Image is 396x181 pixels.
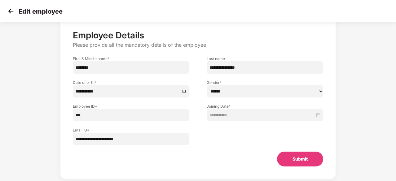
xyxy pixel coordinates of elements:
p: Edit employee [19,8,63,15]
button: Submit [277,152,323,166]
label: Date of birth [73,80,189,85]
label: First & Middle name [73,56,189,61]
label: Employee ID [73,104,189,109]
label: Last name [207,56,323,61]
label: Joining Date [207,104,323,109]
label: Gender [207,80,323,85]
p: Employee Details [73,30,323,41]
p: Please provide all the mandatory details of the employee [73,42,323,48]
label: Email ID [73,127,189,133]
img: svg+xml;base64,PHN2ZyB4bWxucz0iaHR0cDovL3d3dy53My5vcmcvMjAwMC9zdmciIHdpZHRoPSIzMCIgaGVpZ2h0PSIzMC... [6,6,15,16]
